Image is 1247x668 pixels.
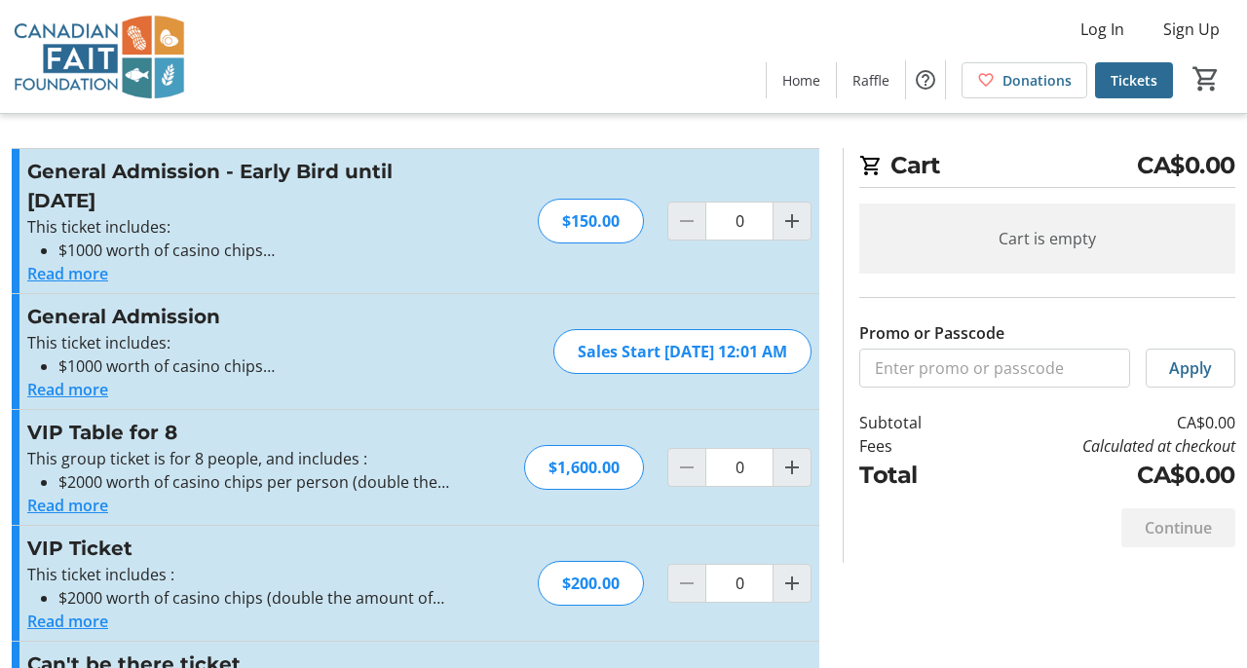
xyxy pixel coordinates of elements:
[968,434,1235,458] td: Calculated at checkout
[58,470,453,494] li: $2000 worth of casino chips per person (double the amount of chips compared to a regular ticket)
[27,534,453,563] h3: VIP Ticket
[27,610,108,633] button: Read more
[767,62,836,98] a: Home
[859,434,968,458] td: Fees
[859,411,968,434] td: Subtotal
[27,494,108,517] button: Read more
[538,561,644,606] div: $200.00
[58,354,453,378] li: $1000 worth of casino chips
[774,565,811,602] button: Increment by one
[27,262,108,285] button: Read more
[27,331,453,354] p: This ticket includes:
[705,448,774,487] input: VIP Table for 8 Quantity
[1163,18,1220,41] span: Sign Up
[968,411,1235,434] td: CA$0.00
[553,329,812,374] div: Sales Start [DATE] 12:01 AM
[859,204,1235,274] div: Cart is empty
[1002,70,1072,91] span: Donations
[837,62,905,98] a: Raffle
[538,199,644,243] div: $150.00
[859,148,1235,188] h2: Cart
[27,157,453,215] h3: General Admission - Early Bird until [DATE]
[1095,62,1173,98] a: Tickets
[1065,14,1140,45] button: Log In
[774,449,811,486] button: Increment by one
[859,321,1004,345] label: Promo or Passcode
[58,586,453,610] li: $2000 worth of casino chips (double the amount of chips compared to a regular ticket)
[1148,14,1235,45] button: Sign Up
[962,62,1087,98] a: Donations
[705,202,774,241] input: General Admission - Early Bird until Oct 14 Quantity
[852,70,889,91] span: Raffle
[906,60,945,99] button: Help
[1146,349,1235,388] button: Apply
[1189,61,1224,96] button: Cart
[27,378,108,401] button: Read more
[27,215,453,239] p: This ticket includes:
[1080,18,1124,41] span: Log In
[12,8,185,105] img: Canadian FAIT Foundation's Logo
[58,239,453,262] li: $1000 worth of casino chips
[27,302,453,331] h3: General Admission
[1111,70,1157,91] span: Tickets
[27,563,453,586] p: This ticket includes :
[782,70,820,91] span: Home
[27,447,453,470] p: This group ticket is for 8 people, and includes :
[705,564,774,603] input: VIP Ticket Quantity
[859,458,968,493] td: Total
[1169,356,1212,380] span: Apply
[1137,148,1235,183] span: CA$0.00
[524,445,644,490] div: $1,600.00
[27,418,453,447] h3: VIP Table for 8
[968,458,1235,493] td: CA$0.00
[859,349,1130,388] input: Enter promo or passcode
[774,203,811,240] button: Increment by one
